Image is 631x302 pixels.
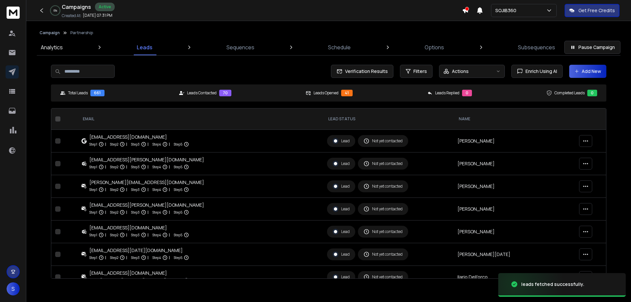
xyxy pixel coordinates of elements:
button: Pause Campaign [564,41,620,54]
th: NAME [454,108,575,130]
p: SOJIB360 [495,7,519,14]
div: [EMAIL_ADDRESS][DOMAIN_NAME] [89,224,189,231]
div: [EMAIL_ADDRESS][PERSON_NAME][DOMAIN_NAME] [89,156,204,163]
button: Filters [400,65,432,78]
p: Schedule [328,43,351,51]
div: Lead [333,161,350,167]
button: S [7,282,20,295]
td: [PERSON_NAME] [454,175,575,198]
td: [PERSON_NAME] [454,152,575,175]
p: | [169,277,170,284]
p: | [169,164,170,170]
p: Subsequences [518,43,555,51]
p: 0 % [54,9,57,12]
p: | [105,141,106,148]
p: Leads [137,43,152,51]
div: Not yet contacted [363,138,403,144]
p: Leads Contacted [187,90,217,96]
p: Step 4 [152,277,161,284]
div: Not yet contacted [363,183,403,189]
td: [PERSON_NAME] [454,198,575,221]
p: Step 5 [174,277,182,284]
div: 41 [341,90,353,96]
p: Step 1 [89,164,97,170]
div: 0 [462,90,472,96]
div: Lead [333,206,350,212]
p: Step 5 [174,186,182,193]
h1: Campaigns [62,3,91,11]
a: Leads [133,39,156,55]
p: | [148,232,149,238]
p: Step 1 [89,141,97,148]
p: | [126,186,127,193]
p: Step 4 [152,186,161,193]
p: | [169,232,170,238]
p: Step 3 [131,232,140,238]
p: Step 2 [110,277,118,284]
p: | [105,277,106,284]
button: Enrich Using AI [511,65,563,78]
p: | [105,186,106,193]
p: Step 4 [152,141,161,148]
p: Options [425,43,444,51]
a: Subsequences [514,39,559,55]
div: Lead [333,251,350,257]
p: Step 4 [152,209,161,216]
div: Not yet contacted [363,251,403,257]
a: Analytics [37,39,67,55]
p: Sequences [226,43,254,51]
p: Partnership [70,30,93,35]
p: | [148,209,149,216]
p: Step 2 [110,141,118,148]
p: Step 4 [152,232,161,238]
p: | [169,254,170,261]
p: | [169,186,170,193]
p: Step 1 [89,186,97,193]
p: Actions [452,68,469,75]
p: Step 2 [110,186,118,193]
td: [PERSON_NAME] [454,221,575,243]
div: Lead [333,229,350,235]
p: Step 5 [174,232,182,238]
p: Step 2 [110,254,118,261]
div: [EMAIL_ADDRESS][DOMAIN_NAME] [89,270,189,276]
p: | [126,232,127,238]
p: Step 1 [89,232,97,238]
p: Leads Opened [314,90,339,96]
div: 70 [219,90,231,96]
p: Created At: [62,13,82,18]
a: Schedule [324,39,355,55]
p: | [126,277,127,284]
div: Lead [333,274,350,280]
p: Step 4 [152,164,161,170]
button: Get Free Credits [565,4,619,17]
div: [EMAIL_ADDRESS][DOMAIN_NAME] [89,134,189,140]
button: Verification Results [331,65,393,78]
p: | [148,141,149,148]
p: Step 3 [131,141,140,148]
td: Ilario Dell'orco [454,266,575,289]
span: Enrich Using AI [523,68,557,75]
p: | [169,141,170,148]
p: Step 5 [174,209,182,216]
p: Total Leads [68,90,88,96]
p: Leads Replied [435,90,459,96]
p: Analytics [41,43,63,51]
a: Sequences [222,39,258,55]
td: [PERSON_NAME] [454,130,575,152]
div: Not yet contacted [363,206,403,212]
p: Step 5 [174,254,182,261]
p: | [169,209,170,216]
p: Step 2 [110,232,118,238]
th: EMAIL [78,108,323,130]
div: Lead [333,183,350,189]
span: Filters [413,68,427,75]
p: Step 4 [152,254,161,261]
div: [PERSON_NAME][EMAIL_ADDRESS][DOMAIN_NAME] [89,179,204,186]
p: [DATE] 07:31 PM [83,13,112,18]
div: Lead [333,138,350,144]
div: [EMAIL_ADDRESS][PERSON_NAME][DOMAIN_NAME] [89,202,204,208]
p: Step 5 [174,141,182,148]
p: | [148,186,149,193]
